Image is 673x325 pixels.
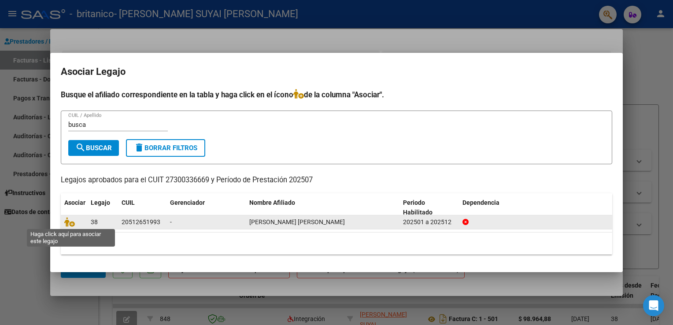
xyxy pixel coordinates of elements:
datatable-header-cell: Nombre Afiliado [246,193,399,222]
datatable-header-cell: Dependencia [459,193,613,222]
span: Gerenciador [170,199,205,206]
span: CUIL [122,199,135,206]
span: Asociar [64,199,85,206]
span: Borrar Filtros [134,144,197,152]
span: Legajo [91,199,110,206]
div: 1 registros [61,233,612,255]
button: Buscar [68,140,119,156]
span: GIL BUSCAGLIA GONZALO EZEQUIEL [249,218,345,225]
datatable-header-cell: Periodo Habilitado [399,193,459,222]
span: Periodo Habilitado [403,199,433,216]
mat-icon: search [75,142,86,153]
div: 20512651993 [122,217,160,227]
datatable-header-cell: Legajo [87,193,118,222]
p: Legajos aprobados para el CUIT 27300336669 y Período de Prestación 202507 [61,175,612,186]
span: - [170,218,172,225]
h2: Asociar Legajo [61,63,612,80]
span: Buscar [75,144,112,152]
span: 38 [91,218,98,225]
button: Borrar Filtros [126,139,205,157]
div: 202501 a 202512 [403,217,455,227]
span: Dependencia [462,199,499,206]
span: Nombre Afiliado [249,199,295,206]
mat-icon: delete [134,142,144,153]
datatable-header-cell: Gerenciador [166,193,246,222]
div: Open Intercom Messenger [643,295,664,316]
datatable-header-cell: Asociar [61,193,87,222]
h4: Busque el afiliado correspondiente en la tabla y haga click en el ícono de la columna "Asociar". [61,89,612,100]
datatable-header-cell: CUIL [118,193,166,222]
